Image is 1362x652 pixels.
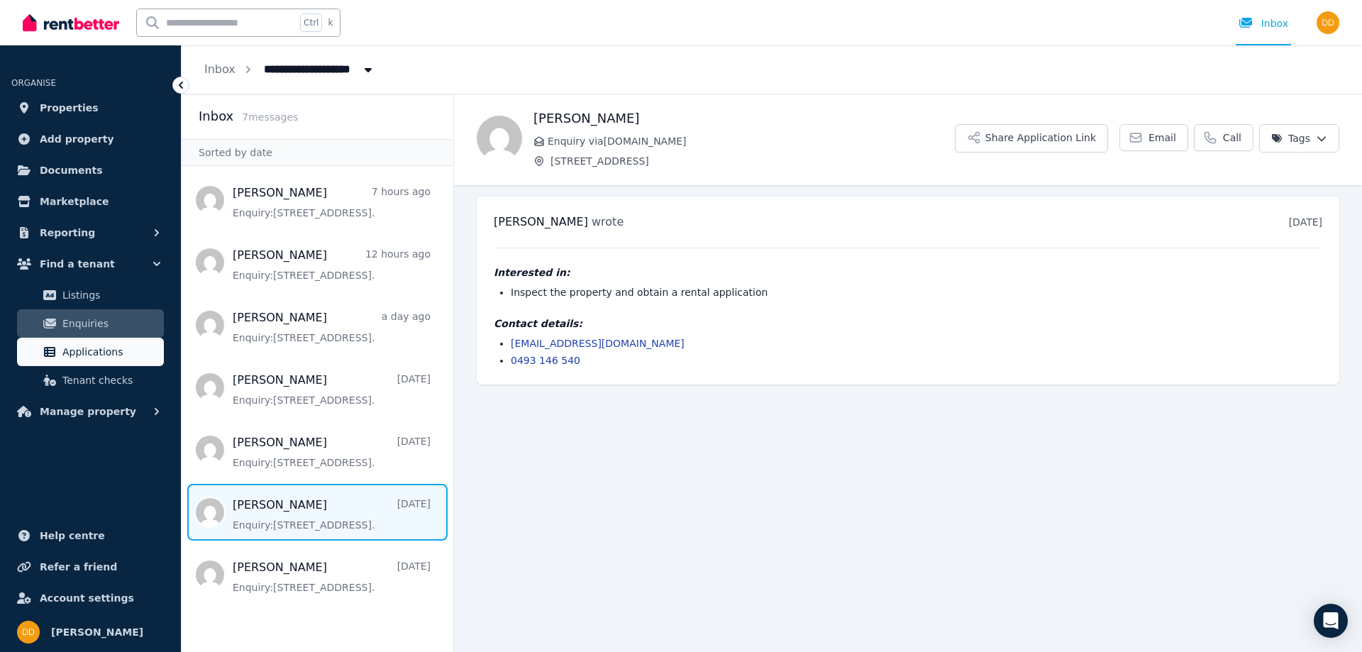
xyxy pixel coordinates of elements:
span: Listings [62,287,158,304]
a: [PERSON_NAME][DATE]Enquiry:[STREET_ADDRESS]. [233,434,431,470]
button: Manage property [11,397,170,426]
a: Enquiries [17,309,164,338]
span: Add property [40,131,114,148]
h4: Contact details: [494,316,1322,331]
span: k [328,17,333,28]
span: Enquiries [62,315,158,332]
div: Open Intercom Messenger [1314,604,1348,638]
a: Marketplace [11,187,170,216]
h4: Interested in: [494,265,1322,280]
span: [PERSON_NAME] [494,215,588,228]
img: Dean Dixon [17,621,40,643]
a: 0493 146 540 [511,355,580,366]
a: [EMAIL_ADDRESS][DOMAIN_NAME] [511,338,685,349]
span: Marketplace [40,193,109,210]
button: Share Application Link [955,124,1108,153]
span: Manage property [40,403,136,420]
span: Find a tenant [40,255,115,272]
span: ORGANISE [11,78,56,88]
div: Inbox [1239,16,1288,31]
li: Inspect the property and obtain a rental application [511,285,1322,299]
nav: Breadcrumb [182,45,398,94]
span: Tenant checks [62,372,158,389]
a: [PERSON_NAME][DATE]Enquiry:[STREET_ADDRESS]. [233,372,431,407]
span: 7 message s [242,111,298,123]
span: Account settings [40,590,134,607]
a: [PERSON_NAME]7 hours agoEnquiry:[STREET_ADDRESS]. [233,184,431,220]
h2: Inbox [199,106,233,126]
span: [STREET_ADDRESS] [550,154,955,168]
a: Listings [17,281,164,309]
img: RentBetter [23,12,119,33]
button: Reporting [11,219,170,247]
a: Properties [11,94,170,122]
span: Reporting [40,224,95,241]
span: Documents [40,162,103,179]
a: Applications [17,338,164,366]
img: Emily Gill [477,116,522,161]
a: Email [1119,124,1188,151]
a: [PERSON_NAME][DATE]Enquiry:[STREET_ADDRESS]. [233,559,431,595]
span: Help centre [40,527,105,544]
img: Dean Dixon [1317,11,1339,34]
a: Call [1194,124,1253,151]
a: Help centre [11,521,170,550]
span: Applications [62,343,158,360]
time: [DATE] [1289,216,1322,228]
button: Tags [1259,124,1339,153]
span: Call [1223,131,1241,145]
span: Tags [1271,131,1310,145]
a: Add property [11,125,170,153]
span: wrote [592,215,624,228]
a: Inbox [204,62,236,76]
a: [PERSON_NAME][DATE]Enquiry:[STREET_ADDRESS]. [233,497,431,532]
a: Account settings [11,584,170,612]
a: Documents [11,156,170,184]
span: Properties [40,99,99,116]
span: Enquiry via [DOMAIN_NAME] [548,134,955,148]
span: Refer a friend [40,558,117,575]
nav: Message list [182,166,453,609]
span: Email [1148,131,1176,145]
h1: [PERSON_NAME] [533,109,955,128]
a: Refer a friend [11,553,170,581]
a: [PERSON_NAME]a day agoEnquiry:[STREET_ADDRESS]. [233,309,431,345]
a: Tenant checks [17,366,164,394]
span: [PERSON_NAME] [51,624,143,641]
a: [PERSON_NAME]12 hours agoEnquiry:[STREET_ADDRESS]. [233,247,431,282]
button: Find a tenant [11,250,170,278]
div: Sorted by date [182,139,453,166]
span: Ctrl [300,13,322,32]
